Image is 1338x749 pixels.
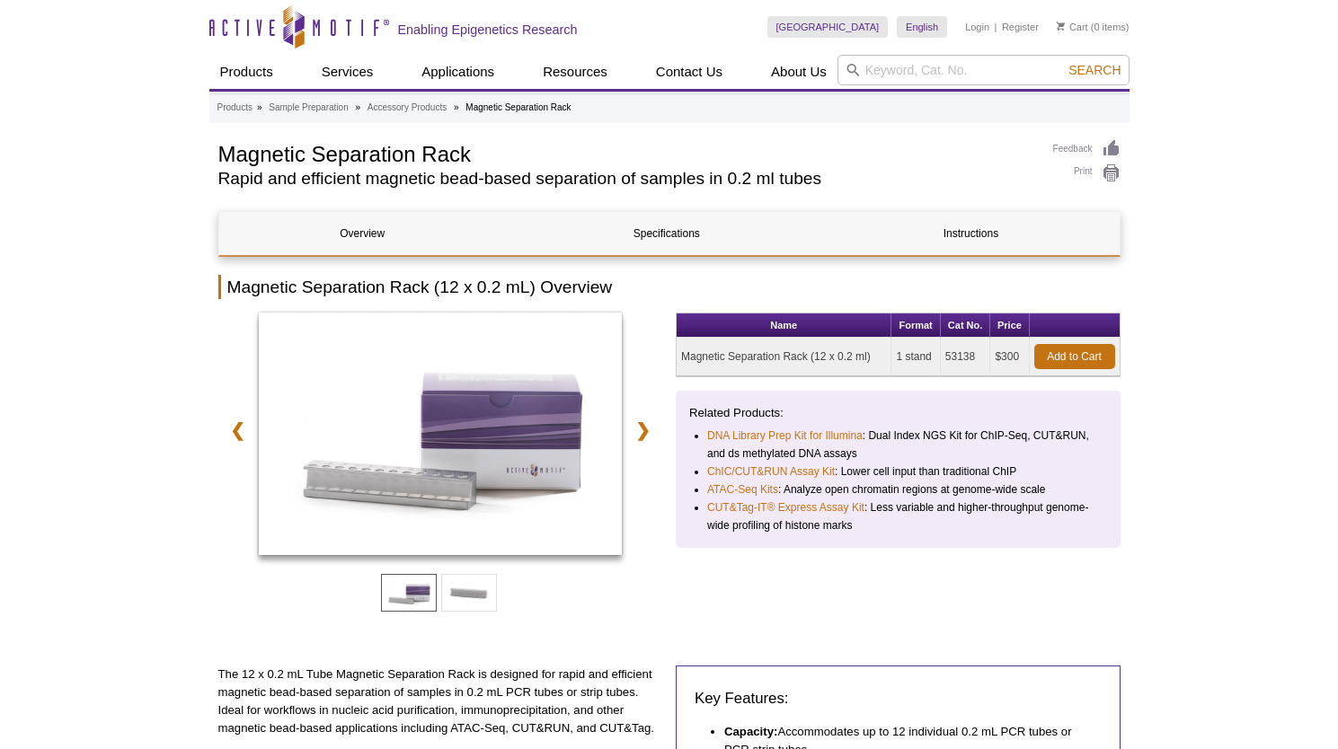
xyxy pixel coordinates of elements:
[218,275,1121,299] h2: Magnetic Separation Rack (12 x 0.2 mL) Overview
[523,212,810,255] a: Specifications
[218,410,257,451] a: ❮
[624,410,662,451] a: ❯
[941,338,991,376] td: 53138
[995,16,997,38] li: |
[368,100,447,116] a: Accessory Products
[990,313,1029,338] th: Price
[645,55,733,89] a: Contact Us
[707,498,1091,534] li: : Less variable and higher-throughput genome-wide profiling of histone marks
[1057,22,1065,31] img: Your Cart
[219,212,506,255] a: Overview
[355,102,360,112] li: »
[677,338,891,376] td: Magnetic Separation Rack (12 x 0.2 ml)
[767,16,889,38] a: [GEOGRAPHIC_DATA]
[707,463,835,480] a: ChIC/CUT&RUN Assay Kit
[837,55,1130,85] input: Keyword, Cat. No.
[760,55,837,89] a: About Us
[707,498,864,516] a: CUT&Tag-IT® Express Assay Kit
[891,338,940,376] td: 1 stand
[965,21,989,33] a: Login
[532,55,618,89] a: Resources
[707,480,778,498] a: ATAC-Seq Kits
[465,102,571,112] li: Magnetic Separation Rack
[1053,163,1121,183] a: Print
[218,665,663,737] p: The 12 x 0.2 mL Tube Magnetic Separation Rack is designed for rapid and efficient magnetic bead-b...
[941,313,991,338] th: Cat No.
[454,102,459,112] li: »
[411,55,505,89] a: Applications
[707,427,863,445] a: DNA Library Prep Kit for Illumina
[990,338,1029,376] td: $300
[897,16,947,38] a: English
[707,427,1091,463] li: : Dual Index NGS Kit for ChIP-Seq, CUT&RUN, and ds methylated DNA assays
[209,55,284,89] a: Products
[398,22,578,38] h2: Enabling Epigenetics Research
[311,55,385,89] a: Services
[1063,62,1126,78] button: Search
[707,480,1091,498] li: : Analyze open chromatin regions at genome-wide scale
[1068,63,1121,77] span: Search
[218,139,1035,166] h1: Magnetic Separation Rack
[891,313,940,338] th: Format
[269,100,348,116] a: Sample Preparation
[218,171,1035,187] h2: Rapid and efficient magnetic bead-based separation of samples in 0.2 ml tubes
[689,404,1107,422] p: Related Products:
[724,725,777,738] strong: Capacity:
[217,100,253,116] a: Products
[707,463,1091,480] li: : Lower cell input than traditional ChIP
[828,212,1114,255] a: Instructions
[695,688,1102,709] h3: Key Features:
[259,313,623,555] img: Magnetic Rack
[1057,16,1130,38] li: (0 items)
[259,313,623,560] a: Magnetic Rack
[1002,21,1039,33] a: Register
[1034,344,1115,369] a: Add to Cart
[677,313,891,338] th: Name
[1057,21,1088,33] a: Cart
[1053,139,1121,159] a: Feedback
[257,102,262,112] li: »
